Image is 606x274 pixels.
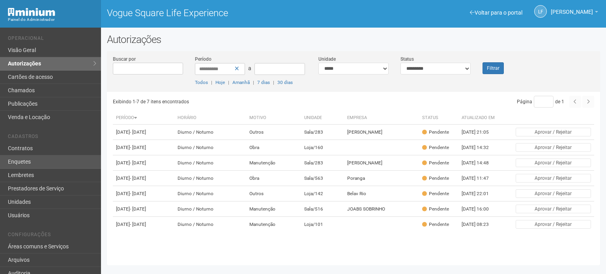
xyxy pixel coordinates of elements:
td: Diurno / Noturno [174,217,246,232]
a: Hoje [215,80,225,85]
td: Diurno / Noturno [174,125,246,140]
td: [DATE] 11:47 [458,171,502,186]
th: Horário [174,112,246,125]
th: Status [419,112,458,125]
button: Aprovar / Rejeitar [516,189,591,198]
td: [DATE] [113,201,174,217]
label: Período [195,56,211,63]
span: - [DATE] [130,222,146,227]
th: Atualizado em [458,112,502,125]
h2: Autorizações [107,34,600,45]
td: Diurno / Noturno [174,140,246,155]
a: [PERSON_NAME] [551,10,598,16]
td: Sala/563 [301,171,344,186]
td: [DATE] 14:48 [458,155,502,171]
div: Pendente [422,160,449,166]
div: Pendente [422,129,449,136]
td: [DATE] 21:05 [458,125,502,140]
span: a [248,65,251,71]
button: Aprovar / Rejeitar [516,220,591,229]
span: Página de 1 [517,99,564,104]
td: [DATE] [113,217,174,232]
h1: Vogue Square Life Experience [107,8,348,18]
span: Letícia Florim [551,1,593,15]
span: | [228,80,229,85]
td: [DATE] [113,125,174,140]
a: Todos [195,80,208,85]
span: - [DATE] [130,206,146,212]
span: | [273,80,274,85]
td: Outros [246,186,301,201]
td: [DATE] [113,186,174,201]
div: Painel do Administrador [8,16,95,23]
button: Aprovar / Rejeitar [516,143,591,152]
td: [DATE] 22:01 [458,186,502,201]
th: Motivo [246,112,301,125]
td: Outros [246,125,301,140]
td: Loja/101 [301,217,344,232]
td: Manutenção [246,201,301,217]
td: [PERSON_NAME] [344,155,419,171]
td: [DATE] 14:32 [458,140,502,155]
span: - [DATE] [130,129,146,135]
td: Loja/142 [301,186,344,201]
a: LF [534,5,547,18]
td: Diurno / Noturno [174,186,246,201]
td: Sala/283 [301,125,344,140]
td: Sala/516 [301,201,344,217]
span: | [253,80,254,85]
td: Belav Rio [344,186,419,201]
td: [DATE] 08:23 [458,217,502,232]
div: Exibindo 1-7 de 7 itens encontrados [113,96,351,108]
button: Aprovar / Rejeitar [516,174,591,183]
button: Aprovar / Rejeitar [516,205,591,213]
div: Pendente [422,190,449,197]
td: [DATE] [113,140,174,155]
img: Minium [8,8,55,16]
th: Unidade [301,112,344,125]
div: Pendente [422,206,449,212]
a: Voltar para o portal [470,9,522,16]
td: Manutenção [246,217,301,232]
span: - [DATE] [130,145,146,150]
th: Empresa [344,112,419,125]
td: Obra [246,140,301,155]
td: [DATE] 16:00 [458,201,502,217]
label: Unidade [318,56,336,63]
td: Diurno / Noturno [174,171,246,186]
td: Diurno / Noturno [174,201,246,217]
td: Poranga [344,171,419,186]
button: Filtrar [483,62,504,74]
td: Sala/283 [301,155,344,171]
td: Manutenção [246,155,301,171]
a: 7 dias [257,80,270,85]
button: Aprovar / Rejeitar [516,158,591,167]
label: Status [400,56,414,63]
a: Amanhã [232,80,250,85]
span: - [DATE] [130,191,146,196]
td: JOABS SOBRINHO [344,201,419,217]
label: Buscar por [113,56,136,63]
li: Operacional [8,35,95,44]
li: Cadastros [8,134,95,142]
td: [DATE] [113,155,174,171]
span: | [211,80,212,85]
th: Período [113,112,174,125]
div: Pendente [422,144,449,151]
td: [DATE] [113,171,174,186]
td: Loja/160 [301,140,344,155]
span: - [DATE] [130,160,146,166]
span: - [DATE] [130,175,146,181]
li: Configurações [8,232,95,240]
td: Diurno / Noturno [174,155,246,171]
div: Pendente [422,175,449,182]
button: Aprovar / Rejeitar [516,128,591,136]
td: [PERSON_NAME] [344,125,419,140]
td: Obra [246,171,301,186]
div: Pendente [422,221,449,228]
a: 30 dias [277,80,293,85]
